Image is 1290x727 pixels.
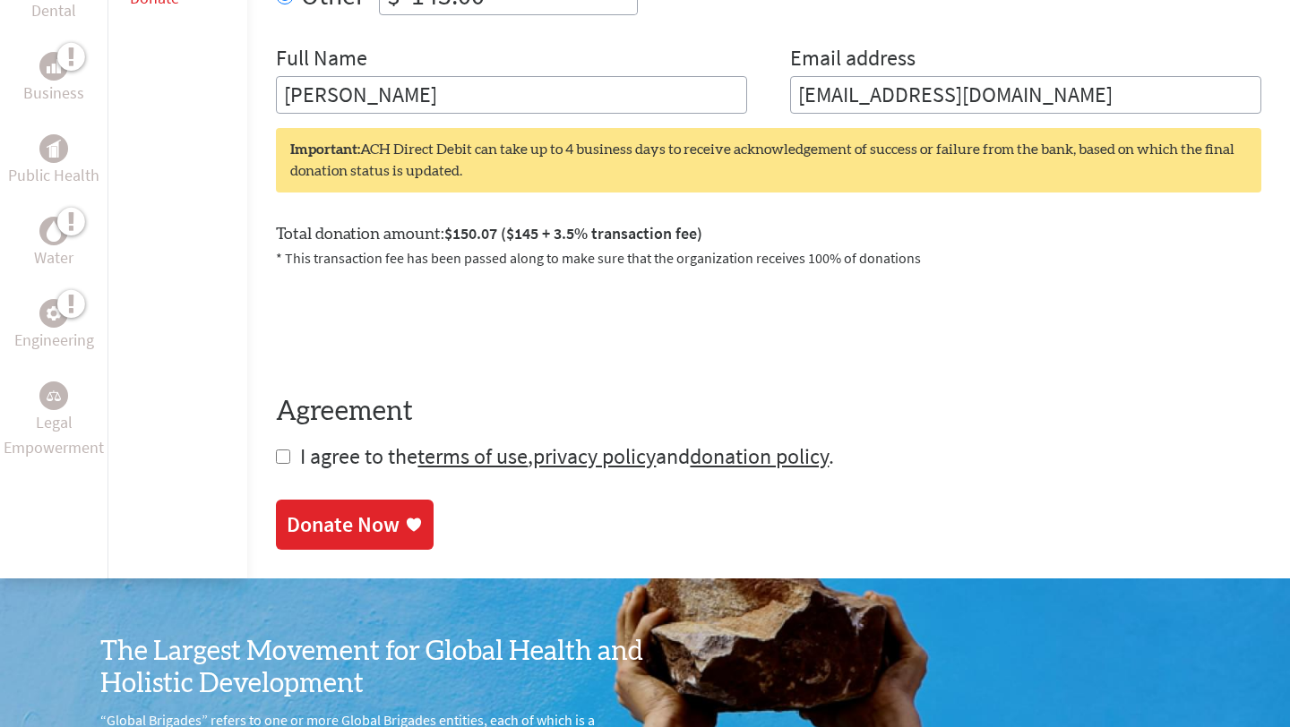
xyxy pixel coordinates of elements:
p: Legal Empowerment [4,410,104,460]
label: Email address [790,44,916,76]
img: Legal Empowerment [47,390,61,401]
div: Engineering [39,299,68,328]
img: Engineering [47,306,61,321]
iframe: reCAPTCHA [276,290,548,360]
div: ACH Direct Debit can take up to 4 business days to receive acknowledgement of success or failure ... [276,128,1261,192]
a: Public HealthPublic Health [8,134,99,188]
p: Water [34,245,73,270]
div: Business [39,52,68,81]
p: Public Health [8,163,99,188]
a: WaterWater [34,217,73,270]
label: Total donation amount: [276,221,702,247]
h3: The Largest Movement for Global Health and Holistic Development [100,636,645,700]
a: privacy policy [533,442,656,470]
input: Enter Full Name [276,76,747,114]
a: terms of use [417,442,528,470]
p: Business [23,81,84,106]
img: Business [47,59,61,73]
a: BusinessBusiness [23,52,84,106]
a: Donate Now [276,500,434,550]
div: Public Health [39,134,68,163]
p: Engineering [14,328,94,353]
input: Your Email [790,76,1261,114]
div: Donate Now [287,510,400,539]
a: Legal EmpowermentLegal Empowerment [4,381,104,460]
span: I agree to the , and . [300,442,834,470]
span: $150.07 ($145 + 3.5% transaction fee) [444,223,702,244]
label: Full Name [276,44,367,76]
img: Water [47,221,61,242]
div: Legal Empowerment [39,381,68,410]
div: Water [39,217,68,245]
p: * This transaction fee has been passed along to make sure that the organization receives 100% of ... [276,247,1261,269]
h4: Agreement [276,396,1261,428]
img: Public Health [47,140,61,158]
a: EngineeringEngineering [14,299,94,353]
a: donation policy [690,442,829,470]
strong: Important: [290,142,360,157]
